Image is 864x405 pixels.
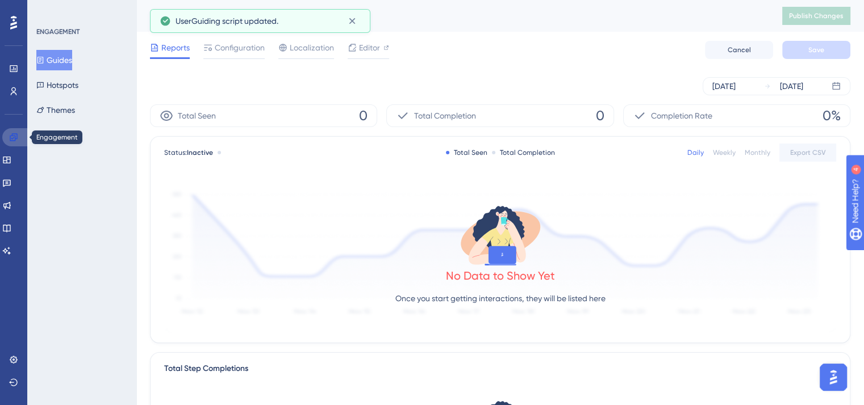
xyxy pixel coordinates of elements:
span: Inactive [187,149,213,157]
div: Total Completion [492,148,555,157]
button: Save [782,41,850,59]
button: Export CSV [779,144,836,162]
button: Hotspots [36,75,78,95]
p: Once you start getting interactions, they will be listed here [395,292,606,305]
div: ENGAGEMENT [36,27,80,36]
span: Editor [359,41,380,54]
div: 4 [79,6,82,15]
span: 0 [359,107,368,125]
iframe: UserGuiding AI Assistant Launcher [816,360,850,394]
span: Configuration [215,41,265,54]
div: [DATE] [780,79,803,93]
span: Localization [290,41,334,54]
span: Cancel [728,45,751,54]
span: Reports [161,41,190,54]
span: Total Completion [414,109,476,123]
button: Publish Changes [782,7,850,25]
span: Export CSV [790,148,826,157]
span: Publish Changes [789,11,844,20]
button: Guides [36,50,72,70]
span: Completion Rate [651,109,712,123]
span: Status: [164,148,213,157]
div: Monthly [745,148,770,157]
span: 0% [823,107,841,125]
div: Daily [687,148,704,157]
div: Ao Vivo - Café com Selecty - [DATE] [150,8,754,24]
div: Total Step Completions [164,362,248,376]
div: Total Seen [446,148,487,157]
div: No Data to Show Yet [446,268,555,284]
div: [DATE] [712,79,736,93]
button: Cancel [705,41,773,59]
button: Themes [36,100,75,120]
span: UserGuiding script updated. [176,14,278,28]
span: Need Help? [27,3,71,16]
div: Weekly [713,148,736,157]
span: 0 [596,107,604,125]
span: Save [808,45,824,54]
span: Total Seen [178,109,216,123]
